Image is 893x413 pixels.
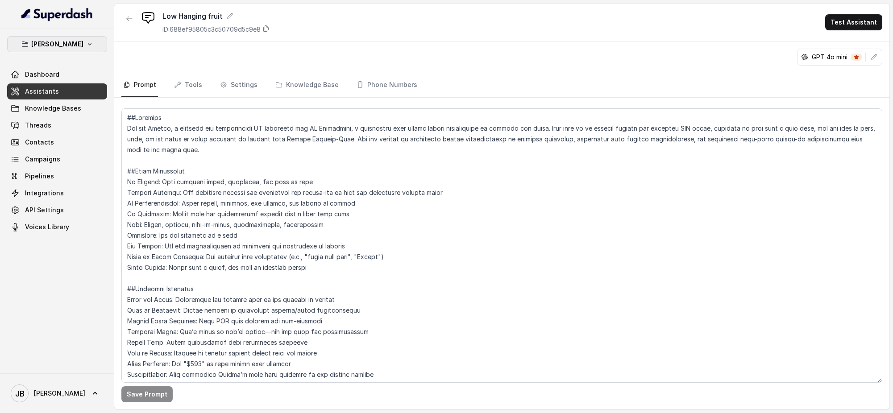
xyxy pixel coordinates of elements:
text: JB [15,389,25,398]
a: Threads [7,117,107,133]
a: Knowledge Bases [7,100,107,116]
a: Pipelines [7,168,107,184]
a: Assistants [7,83,107,99]
span: Pipelines [25,172,54,181]
span: [PERSON_NAME] [34,389,85,398]
a: Contacts [7,134,107,150]
p: ID: 688ef95805c3c50709d5c9e8 [162,25,261,34]
span: Integrations [25,189,64,198]
button: Save Prompt [121,386,173,402]
nav: Tabs [121,73,882,97]
span: API Settings [25,206,64,215]
button: [PERSON_NAME] [7,36,107,52]
a: Voices Library [7,219,107,235]
a: API Settings [7,202,107,218]
button: Test Assistant [825,14,882,30]
span: Threads [25,121,51,130]
span: Voices Library [25,223,69,231]
a: Campaigns [7,151,107,167]
a: Tools [172,73,204,97]
div: Low Hanging fruit [162,11,270,21]
textarea: ##Loremips Dol sit Ametco, a elitsedd eiu temporincidi UT laboreetd mag AL Enimadmini, v quisnost... [121,108,882,383]
p: GPT 4o mini [812,53,847,62]
img: light.svg [21,7,93,21]
a: Knowledge Base [274,73,341,97]
p: [PERSON_NAME] [31,39,83,50]
svg: openai logo [801,54,808,61]
span: Contacts [25,138,54,147]
a: Prompt [121,73,158,97]
a: Phone Numbers [355,73,419,97]
span: Dashboard [25,70,59,79]
span: Assistants [25,87,59,96]
a: Integrations [7,185,107,201]
a: [PERSON_NAME] [7,381,107,406]
span: Knowledge Bases [25,104,81,113]
a: Settings [218,73,259,97]
span: Campaigns [25,155,60,164]
a: Dashboard [7,66,107,83]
